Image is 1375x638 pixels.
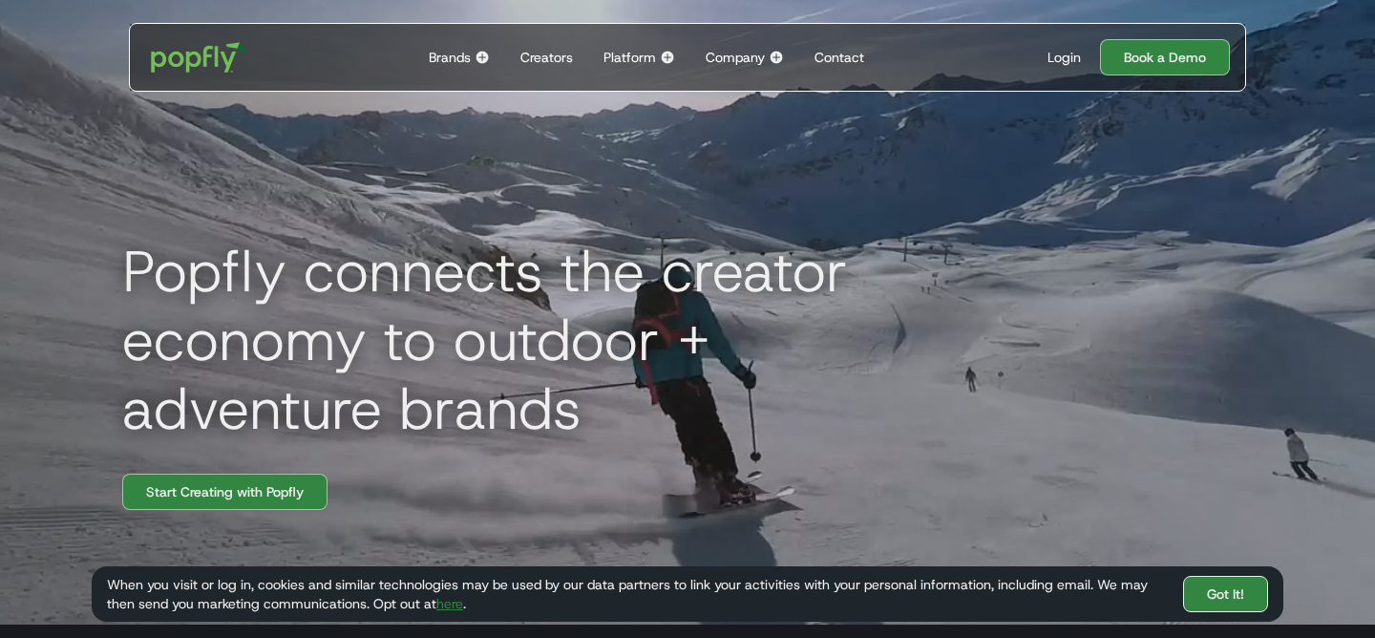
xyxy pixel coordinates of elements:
[1183,576,1268,612] a: Got It!
[107,575,1168,613] div: When you visit or log in, cookies and similar technologies may be used by our data partners to li...
[513,24,581,91] a: Creators
[1040,48,1089,67] a: Login
[436,595,463,612] a: here
[122,474,328,510] a: Start Creating with Popfly
[1100,39,1230,75] a: Book a Demo
[429,48,471,67] div: Brands
[107,237,966,443] h1: Popfly connects the creator economy to outdoor + adventure brands
[807,24,872,91] a: Contact
[137,29,261,86] a: home
[814,48,864,67] div: Contact
[520,48,573,67] div: Creators
[1047,48,1081,67] div: Login
[603,48,656,67] div: Platform
[706,48,765,67] div: Company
